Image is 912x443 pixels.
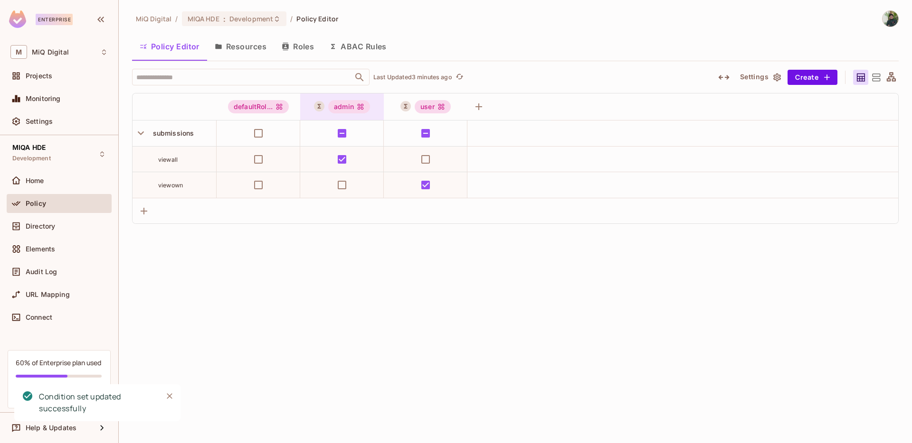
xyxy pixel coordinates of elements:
[26,200,46,207] span: Policy
[328,100,370,113] div: admin
[12,144,46,151] span: MIQA HDE
[136,14,171,23] span: the active workspace
[26,314,52,321] span: Connect
[452,72,465,83] span: Click to refresh data
[32,48,69,56] span: Workspace: MiQ Digital
[188,14,219,23] span: MIQA HDE
[207,35,274,58] button: Resources
[36,14,73,25] div: Enterprise
[158,182,183,189] span: viewown
[400,101,411,111] button: A User Set is a dynamically conditioned role, grouping users based on real-time criteria.
[132,35,207,58] button: Policy Editor
[228,100,289,113] span: defaultRole
[788,70,837,85] button: Create
[39,391,155,415] div: Condition set updated successfully
[175,14,178,23] li: /
[26,118,53,125] span: Settings
[228,100,289,113] div: defaultRol...
[26,222,55,230] span: Directory
[158,156,178,163] span: viewall
[456,73,464,82] span: refresh
[296,14,338,23] span: Policy Editor
[149,129,194,137] span: submissions
[290,14,293,23] li: /
[26,177,44,185] span: Home
[26,95,61,102] span: Monitoring
[415,100,451,113] div: user
[26,291,70,298] span: URL Mapping
[162,389,177,403] button: Close
[314,101,324,111] button: A User Set is a dynamically conditioned role, grouping users based on real-time criteria.
[322,35,394,58] button: ABAC Rules
[736,70,784,85] button: Settings
[26,245,55,253] span: Elements
[10,45,27,59] span: M
[229,14,273,23] span: Development
[26,268,57,276] span: Audit Log
[26,72,52,80] span: Projects
[883,11,898,27] img: Rishabh Agrawal
[16,358,101,367] div: 60% of Enterprise plan used
[373,74,452,81] p: Last Updated 3 minutes ago
[9,10,26,28] img: SReyMgAAAABJRU5ErkJggg==
[274,35,322,58] button: Roles
[454,72,465,83] button: refresh
[12,155,51,162] span: Development
[353,71,366,84] button: Open
[223,15,226,23] span: :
